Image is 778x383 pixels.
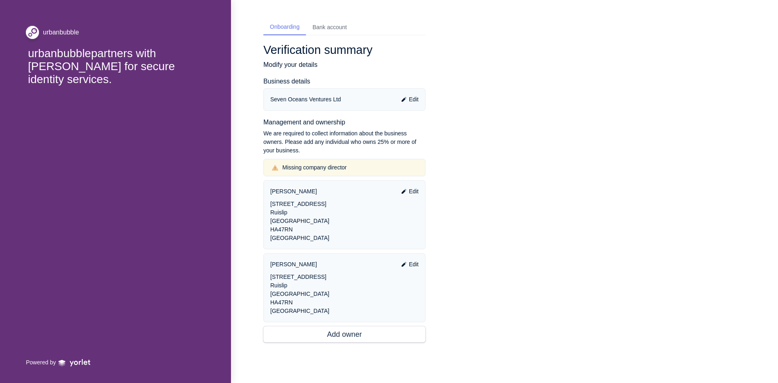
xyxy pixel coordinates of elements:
[270,298,419,307] p: HA47RN
[272,163,417,172] p: Missing company director
[270,290,419,298] p: [GEOGRAPHIC_DATA]
[270,307,419,315] p: [GEOGRAPHIC_DATA]
[263,43,425,57] h1: Verification summary
[26,26,39,39] img: file_ktlbw5y2aN7JAJY0
[270,225,419,234] p: HA47RN
[263,78,425,85] h4: Business details
[402,187,419,196] p: Edit
[270,23,299,31] div: Onboarding
[270,273,419,281] p: [STREET_ADDRESS]
[263,129,425,155] p: We are required to collect information about the business owners. Please add any individual who o...
[270,217,419,225] p: [GEOGRAPHIC_DATA]
[270,95,341,104] p: Seven Oceans Ventures Ltd
[270,234,419,242] p: [GEOGRAPHIC_DATA]
[270,187,317,196] p: [PERSON_NAME]
[270,260,317,269] p: [PERSON_NAME]
[28,47,205,86] div: urbanbubble partners with [PERSON_NAME] for secure identity services.
[43,28,79,36] div: urbanbubble
[402,260,419,269] p: Edit
[26,358,56,367] p: Powered by
[263,326,425,342] button: Add owner
[270,208,419,217] p: Ruislip
[270,281,419,290] p: Ruislip
[263,60,425,70] p: Modify your details
[312,23,347,32] div: Bank account
[402,95,419,104] p: Edit
[263,119,425,126] h4: Management and ownership
[270,200,419,208] p: [STREET_ADDRESS]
